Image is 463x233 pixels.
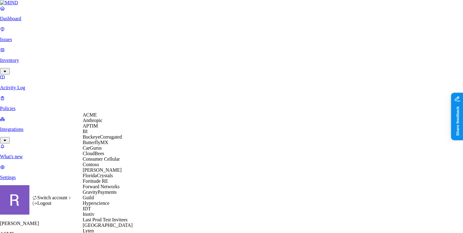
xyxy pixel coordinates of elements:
span: BuckeyeCorrugated [83,134,122,139]
span: Last Prod Test Invitees [83,217,128,222]
span: Inotiv [83,212,94,217]
span: ButterflyMX [83,140,108,145]
span: Consumer Cellular [83,156,120,162]
span: Anthropic [83,118,103,123]
span: Forward Networks [83,184,119,189]
span: CarGurus [83,145,102,151]
span: Hyperscience [83,201,109,206]
span: FloridaCrystals [83,173,113,178]
span: Contoso [83,162,99,167]
span: [PERSON_NAME] [83,167,122,173]
span: Switch account [37,195,67,200]
span: Guild [83,195,94,200]
span: ACME [83,112,97,117]
span: Fortitude RE [83,178,108,184]
span: [GEOGRAPHIC_DATA] [83,223,133,228]
span: GravityPayments [83,189,117,195]
span: CloudBees [83,151,104,156]
span: BI [83,129,88,134]
div: Logout [32,201,73,206]
span: IDT [83,206,91,211]
span: APTIM [83,123,98,128]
